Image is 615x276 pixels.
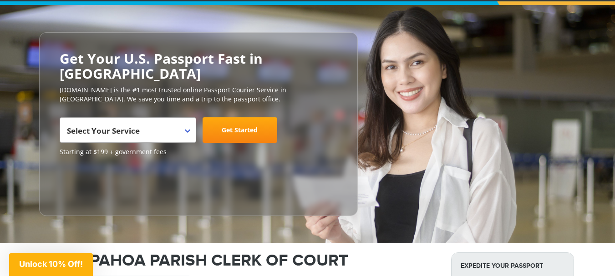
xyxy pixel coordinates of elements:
span: Select Your Service [67,125,140,136]
span: Starting at $199 + government fees [60,147,337,156]
a: Get Started [203,117,277,143]
div: Unlock 10% Off! [9,253,93,276]
span: Unlock 10% Off! [19,259,83,269]
span: Select Your Service [60,117,196,143]
iframe: Customer reviews powered by Trustpilot [60,161,128,206]
h1: TANGIPAHOA PARISH CLERK OF COURT [41,252,437,269]
p: [DOMAIN_NAME] is the #1 most trusted online Passport Courier Service in [GEOGRAPHIC_DATA]. We sav... [60,85,337,104]
span: Select Your Service [67,121,187,146]
h2: Get Your U.S. Passport Fast in [GEOGRAPHIC_DATA] [60,51,337,81]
